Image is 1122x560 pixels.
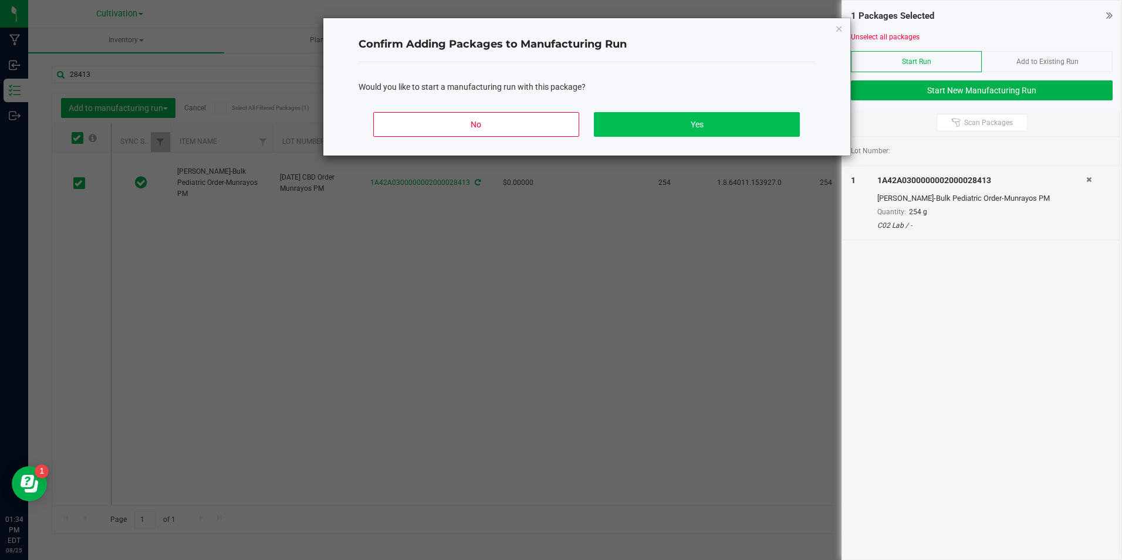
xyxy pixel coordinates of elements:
[35,464,49,478] iframe: Resource center unread badge
[359,81,815,93] div: Would you like to start a manufacturing run with this package?
[373,112,579,137] button: No
[12,466,47,501] iframe: Resource center
[359,37,815,52] h4: Confirm Adding Packages to Manufacturing Run
[835,21,843,35] button: Close
[594,112,799,137] button: Yes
